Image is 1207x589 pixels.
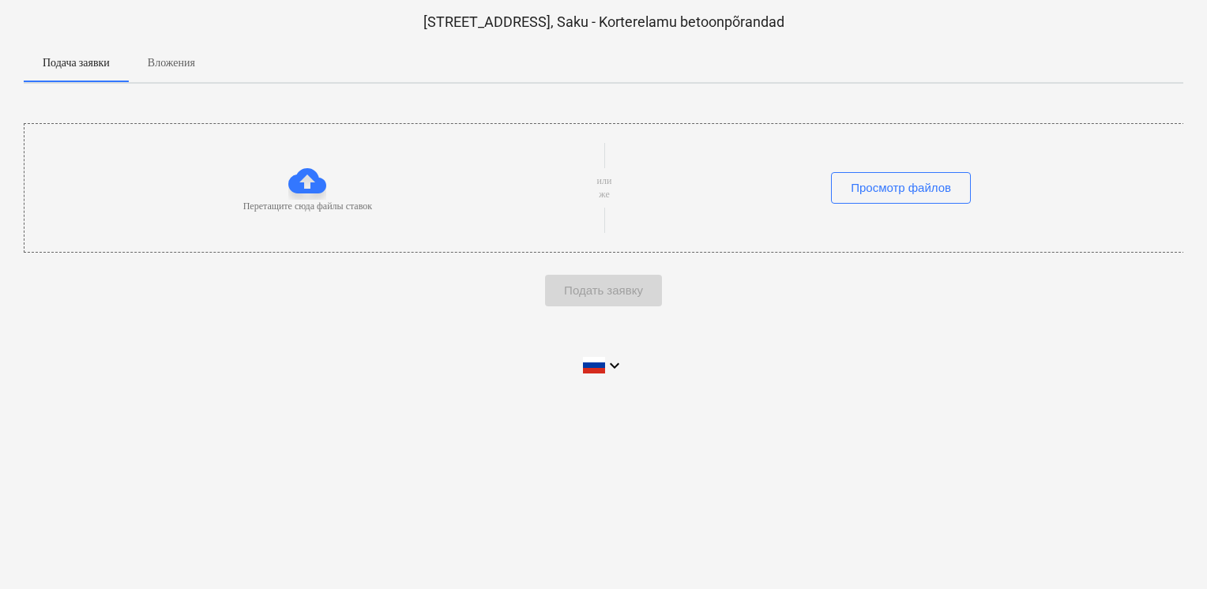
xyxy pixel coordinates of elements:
div: Перетащите сюда файлы ставокили жеПросмотр файлов [24,123,1185,253]
p: Перетащите сюда файлы ставок [243,200,372,213]
i: keyboard_arrow_down [605,356,624,375]
div: Просмотр файлов [851,178,951,198]
p: Подача заявки [43,54,110,71]
p: [STREET_ADDRESS], Saku - Korterelamu betoonpõrandad [24,13,1183,32]
p: или же [591,174,618,201]
p: Вложения [148,54,195,71]
button: Просмотр файлов [831,172,971,204]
